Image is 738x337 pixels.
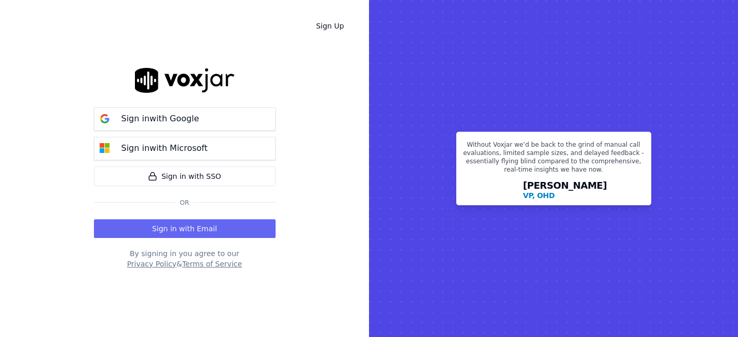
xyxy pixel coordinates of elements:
img: microsoft Sign in button [94,138,115,159]
a: Sign Up [308,17,352,35]
button: Sign in with Email [94,219,276,238]
div: By signing in you agree to our & [94,248,276,269]
span: Or [176,199,194,207]
button: Terms of Service [182,259,242,269]
p: Without Voxjar we’d be back to the grind of manual call evaluations, limited sample sizes, and de... [463,141,645,178]
img: google Sign in button [94,108,115,129]
p: VP, OHD [523,190,555,201]
p: Sign in with Microsoft [121,142,208,155]
p: Sign in with Google [121,113,199,125]
button: Privacy Policy [127,259,176,269]
button: Sign inwith Microsoft [94,137,276,160]
div: [PERSON_NAME] [523,181,607,201]
img: logo [135,68,235,92]
a: Sign in with SSO [94,166,276,186]
button: Sign inwith Google [94,107,276,131]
